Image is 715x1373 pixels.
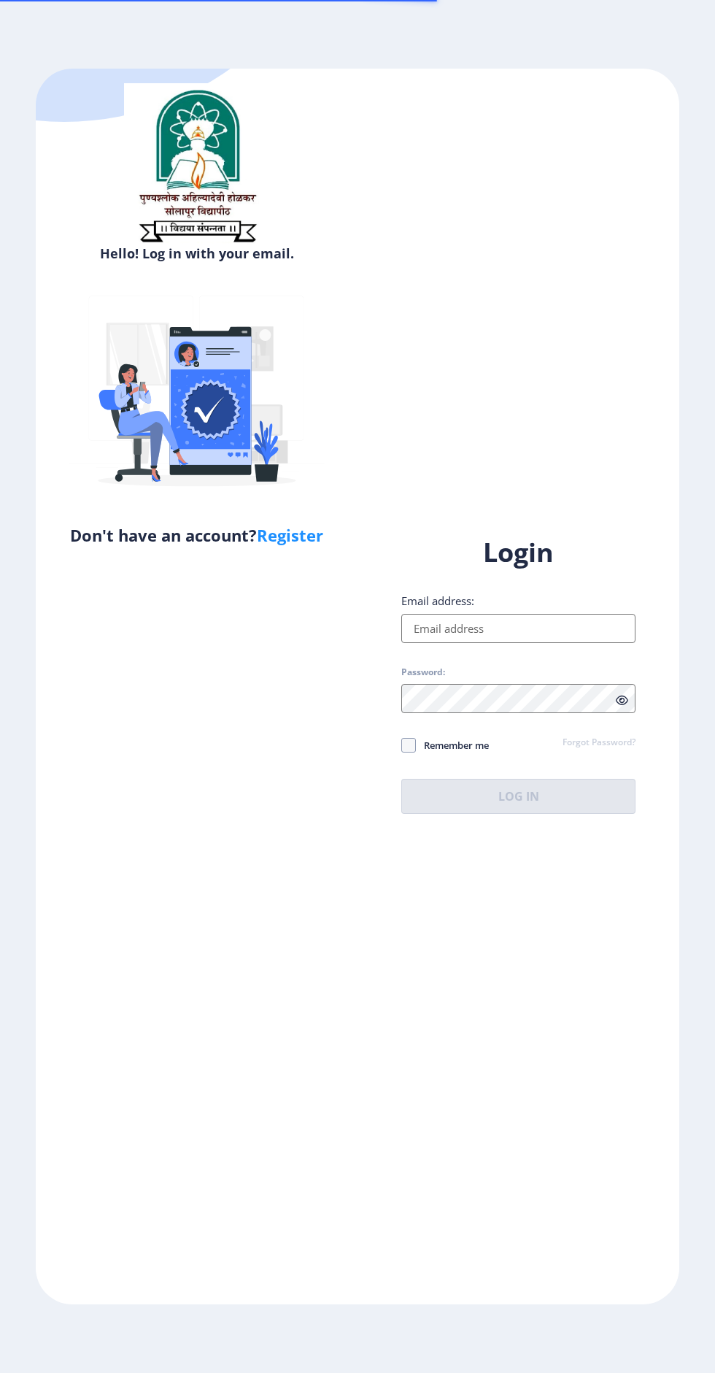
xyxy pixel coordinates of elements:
[416,737,489,754] span: Remember me
[124,83,270,248] img: sulogo.png
[401,593,474,608] label: Email address:
[69,268,325,523] img: Verified-rafiki.svg
[401,779,635,814] button: Log In
[401,614,635,643] input: Email address
[257,524,323,546] a: Register
[401,666,445,678] label: Password:
[47,245,347,262] h6: Hello! Log in with your email.
[563,737,635,750] a: Forgot Password?
[47,523,347,547] h5: Don't have an account?
[401,535,635,570] h1: Login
